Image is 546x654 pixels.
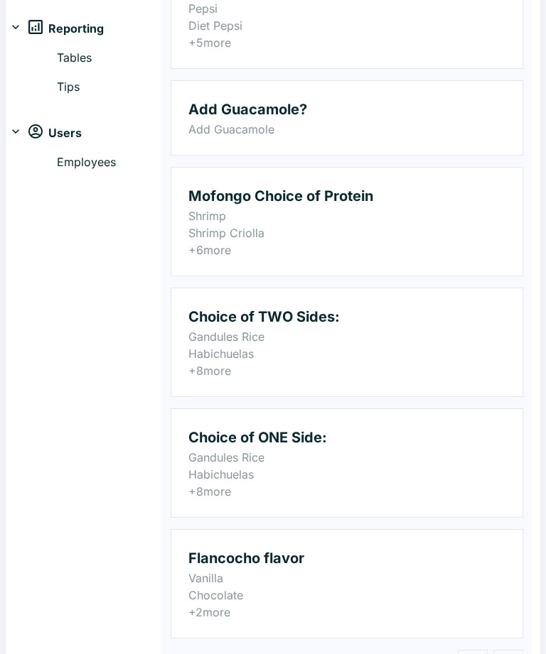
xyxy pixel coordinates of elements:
[171,530,523,638] a: Flancocho flavorVanillaChocolate+2more
[28,124,43,138] img: users
[57,78,162,97] a: Tips
[188,587,505,604] p: Chocolate
[188,466,505,483] p: Habichuelas
[48,20,104,38] span: Reporting
[188,604,505,621] p: + 2 more
[171,288,523,396] a: Choice of TWO Sides:Gandules RiceHabichuelas+8more
[188,345,505,362] p: Habichuelas
[171,168,523,276] a: Mofongo Choice of ProteinShrimpShrimp Criolla+6more
[188,362,505,379] p: + 8 more
[6,15,162,43] div: reportsReporting
[28,20,43,34] img: reports
[188,241,505,258] p: + 6 more
[188,185,505,207] h2: Mofongo Choice of Protein
[188,305,505,328] h2: Choice of TWO Sides:
[188,426,505,449] h2: Choice of ONE Side:
[188,224,505,241] p: Shrimp Criolla
[171,81,523,155] a: Add Guacamole?Add Guacamole
[171,409,523,517] a: Choice of ONE Side:Gandules RiceHabichuelas+8more
[188,569,505,587] p: Vanilla
[57,153,162,172] a: Employees
[188,547,505,569] h2: Flancocho flavor
[48,124,82,143] span: Users
[188,328,505,345] p: Gandules Rice
[188,34,505,51] p: + 5 more
[188,98,505,121] h2: Add Guacamole?
[188,121,505,138] p: Add Guacamole
[6,119,162,148] div: usersUsers
[188,449,505,466] p: Gandules Rice
[188,17,505,34] p: Diet Pepsi
[188,207,505,224] p: Shrimp
[57,49,162,67] a: Tables
[188,483,505,500] p: + 8 more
